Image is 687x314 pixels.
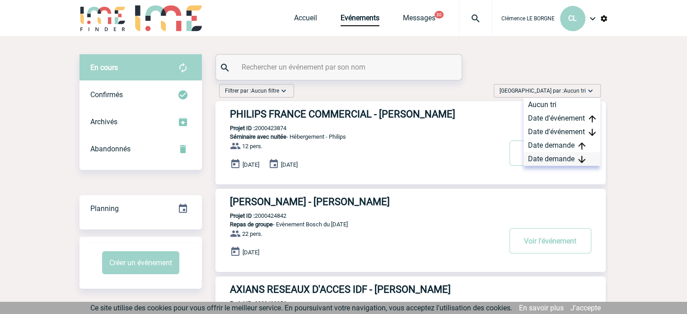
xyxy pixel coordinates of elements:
[523,125,600,139] div: Date d'événement
[435,11,444,19] button: 30
[90,204,119,213] span: Planning
[279,86,288,95] img: baseline_expand_more_white_24dp-b.png
[500,86,586,95] span: [GEOGRAPHIC_DATA] par :
[215,133,501,140] p: - Hébergement - Philips
[215,125,286,131] p: 2000423874
[79,136,202,163] div: Retrouvez ici tous vos événements annulés
[215,212,286,219] p: 2000424842
[341,14,379,26] a: Evénements
[509,141,591,166] button: Voir l'événement
[225,86,279,95] span: Filtrer par :
[523,98,600,112] div: Aucun tri
[578,142,585,150] img: arrow_upward.png
[215,108,606,120] a: PHILIPS FRANCE COMMERCIAL - [PERSON_NAME]
[501,15,555,22] span: Clémence LE BORGNE
[239,61,440,74] input: Rechercher un événement par son nom
[568,14,577,23] span: CL
[586,86,595,95] img: baseline_expand_more_white_24dp-b.png
[79,108,202,136] div: Retrouvez ici tous les événements que vous avez décidé d'archiver
[589,115,596,122] img: arrow_upward.png
[242,230,262,237] span: 22 pers.
[230,284,501,295] h3: AXIANS RESEAUX D'ACCES IDF - [PERSON_NAME]
[294,14,317,26] a: Accueil
[523,152,600,166] div: Date demande
[243,161,259,168] span: [DATE]
[90,90,123,99] span: Confirmés
[230,196,501,207] h3: [PERSON_NAME] - [PERSON_NAME]
[90,63,118,72] span: En cours
[90,304,512,312] span: Ce site utilise des cookies pour vous offrir le meilleur service. En poursuivant votre navigation...
[215,196,606,207] a: [PERSON_NAME] - [PERSON_NAME]
[230,300,255,307] b: Projet ID :
[90,117,117,126] span: Archivés
[79,54,202,81] div: Retrouvez ici tous vos évènements avant confirmation
[281,161,298,168] span: [DATE]
[230,133,286,140] span: Séminaire avec nuitée
[79,5,126,31] img: IME-Finder
[230,212,255,219] b: Projet ID :
[523,139,600,152] div: Date demande
[564,88,586,94] span: Aucun tri
[90,145,131,153] span: Abandonnés
[589,129,596,136] img: arrow_downward.png
[578,156,585,163] img: arrow_downward.png
[79,195,202,221] a: Planning
[230,108,501,120] h3: PHILIPS FRANCE COMMERCIAL - [PERSON_NAME]
[509,228,591,253] button: Voir l'événement
[403,14,435,26] a: Messages
[215,284,606,295] a: AXIANS RESEAUX D'ACCES IDF - [PERSON_NAME]
[102,251,179,274] button: Créer un événement
[251,88,279,94] span: Aucun filtre
[79,195,202,222] div: Retrouvez ici tous vos événements organisés par date et état d'avancement
[243,249,259,256] span: [DATE]
[570,304,601,312] a: J'accepte
[230,125,255,131] b: Projet ID :
[215,221,501,228] p: - Evènement Bosch du [DATE]
[215,300,286,307] p: 2000422856
[523,112,600,125] div: Date d'événement
[519,304,564,312] a: En savoir plus
[230,221,273,228] span: Repas de groupe
[242,143,262,150] span: 12 pers.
